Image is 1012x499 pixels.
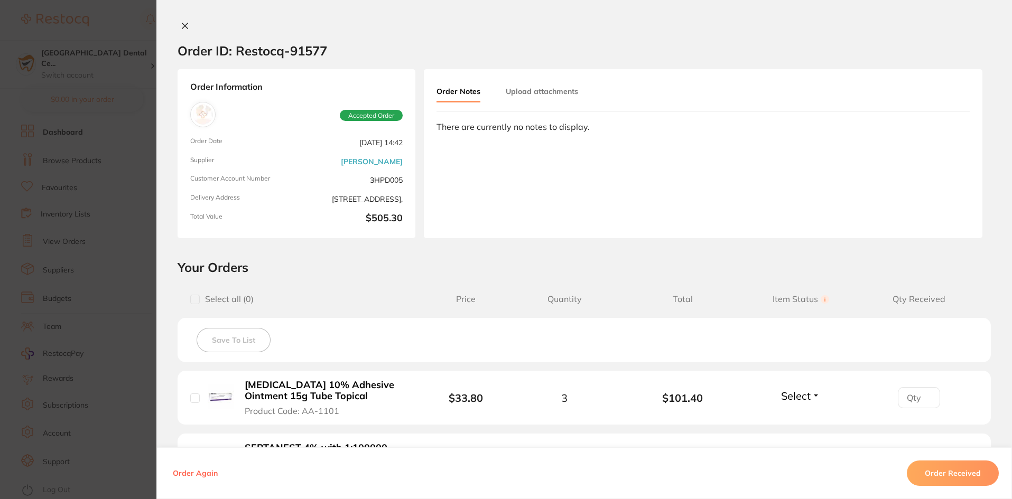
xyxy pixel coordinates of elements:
[341,157,403,166] a: [PERSON_NAME]
[907,460,999,486] button: Order Received
[242,442,411,489] button: SEPTANEST 4% with 1:100000 [MEDICAL_DATA] 2.2ml 2xBox 50 GOLD Product Code: SP-4090-100
[778,389,823,402] button: Select
[437,82,480,102] button: Order Notes
[170,468,221,478] button: Order Again
[178,43,327,59] h2: Order ID: Restocq- 91577
[200,294,254,304] span: Select all ( 0 )
[190,194,292,204] span: Delivery Address
[193,105,213,125] img: Henry Schein Halas
[301,213,403,225] b: $505.30
[898,387,940,408] input: Qty
[506,82,578,101] button: Upload attachments
[301,175,403,185] span: 3HPD005
[561,392,568,404] span: 3
[860,294,978,304] span: Qty Received
[190,213,292,225] span: Total Value
[197,328,271,352] button: Save To List
[449,391,483,404] b: $33.80
[190,137,292,148] span: Order Date
[190,156,292,167] span: Supplier
[178,259,991,275] h2: Your Orders
[301,137,403,148] span: [DATE] 14:42
[190,82,403,93] strong: Order Information
[624,294,742,304] span: Total
[245,380,408,401] b: [MEDICAL_DATA] 10% Adhesive Ointment 15g Tube Topical
[505,294,624,304] span: Quantity
[781,389,811,402] span: Select
[437,122,970,131] div: There are currently no notes to display.
[245,442,408,475] b: SEPTANEST 4% with 1:100000 [MEDICAL_DATA] 2.2ml 2xBox 50 GOLD
[190,175,292,185] span: Customer Account Number
[742,294,860,304] span: Item Status
[242,379,411,416] button: [MEDICAL_DATA] 10% Adhesive Ointment 15g Tube Topical Product Code: AA-1101
[340,110,403,121] span: Accepted Order
[208,384,234,410] img: XYLOCAINE 10% Adhesive Ointment 15g Tube Topical
[624,392,742,404] b: $101.40
[426,294,505,304] span: Price
[245,406,339,416] span: Product Code: AA-1101
[301,194,403,204] span: [STREET_ADDRESS],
